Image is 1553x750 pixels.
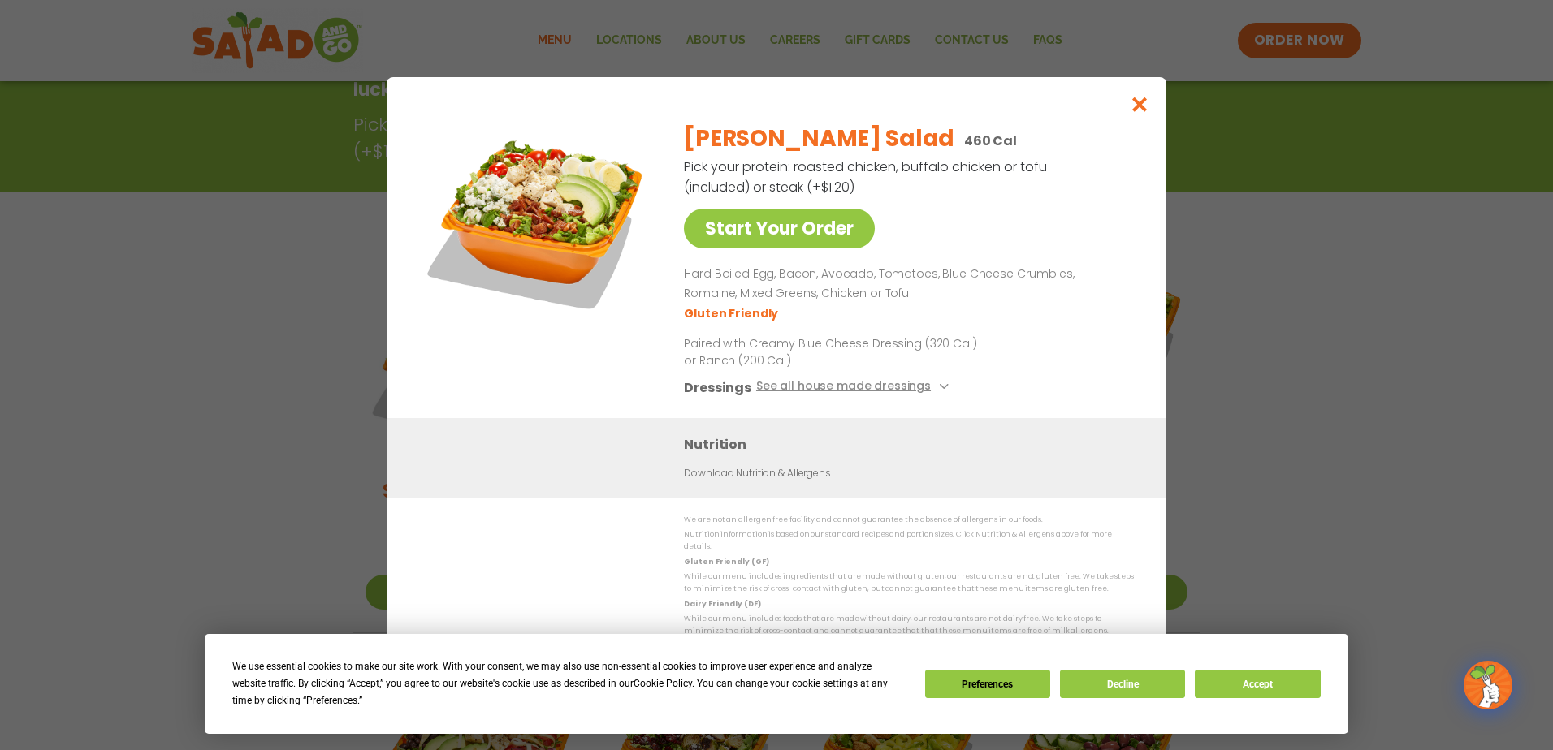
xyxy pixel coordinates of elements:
[756,377,954,398] button: See all house made dressings
[925,670,1050,698] button: Preferences
[684,305,781,322] li: Gluten Friendly
[1114,77,1166,131] button: Close modal
[1465,662,1511,708] img: wpChatIcon
[684,557,768,567] strong: Gluten Friendly (GF)
[684,571,1134,596] p: While our menu includes ingredients that are made without gluten, our restaurants are not gluten ...
[232,658,905,709] div: We use essential cookies to make our site work. With your consent, we may also use non-essential ...
[684,528,1134,554] p: Nutrition information is based on our standard recipes and portion sizes. Click Nutrition & Aller...
[684,335,984,369] p: Paired with Creamy Blue Cheese Dressing (320 Cal) or Ranch (200 Cal)
[205,634,1348,734] div: Cookie Consent Prompt
[1060,670,1185,698] button: Decline
[684,377,751,398] h3: Dressings
[684,209,875,248] a: Start Your Order
[423,110,651,337] img: Featured product photo for Cobb Salad
[1195,670,1320,698] button: Accept
[684,265,1127,304] p: Hard Boiled Egg, Bacon, Avocado, Tomatoes, Blue Cheese Crumbles, Romaine, Mixed Greens, Chicken o...
[964,131,1017,151] p: 460 Cal
[684,122,954,156] h2: [PERSON_NAME] Salad
[684,434,1142,455] h3: Nutrition
[684,157,1049,197] p: Pick your protein: roasted chicken, buffalo chicken or tofu (included) or steak (+$1.20)
[684,514,1134,526] p: We are not an allergen free facility and cannot guarantee the absence of allergens in our foods.
[684,599,760,609] strong: Dairy Friendly (DF)
[684,613,1134,638] p: While our menu includes foods that are made without dairy, our restaurants are not dairy free. We...
[306,695,357,706] span: Preferences
[684,466,830,481] a: Download Nutrition & Allergens
[634,678,692,689] span: Cookie Policy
